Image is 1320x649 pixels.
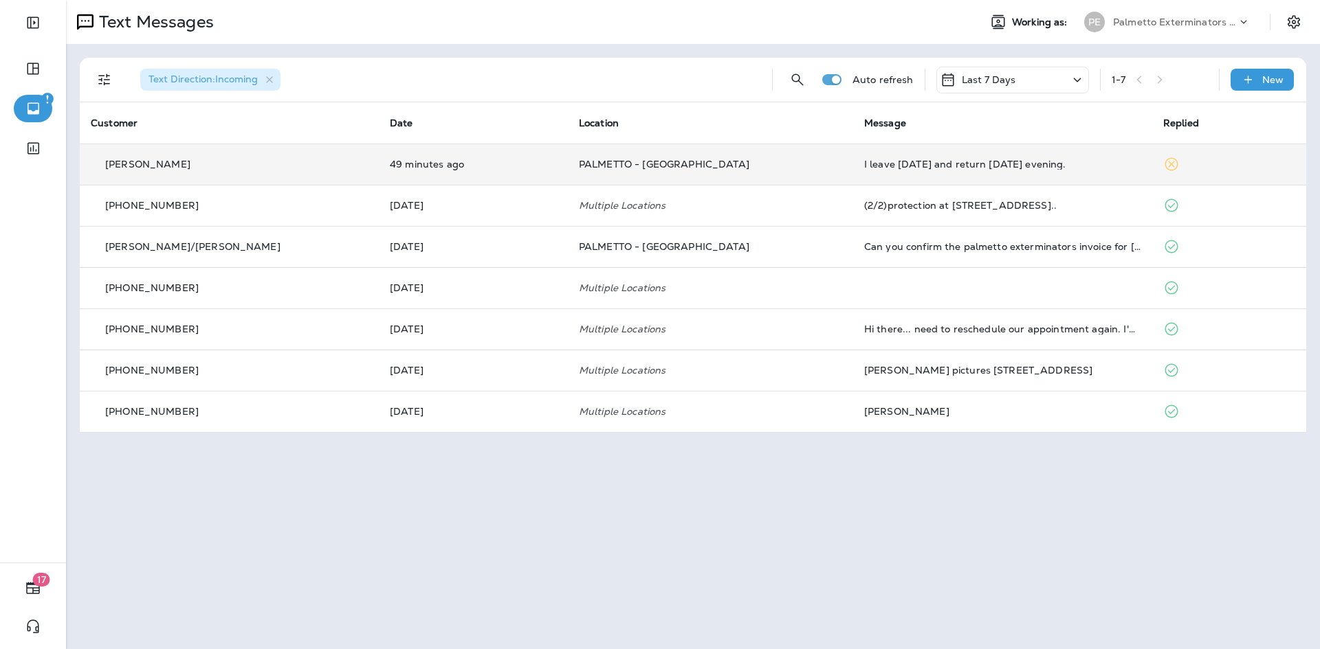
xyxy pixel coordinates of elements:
[105,241,280,252] p: [PERSON_NAME]/[PERSON_NAME]
[105,200,199,211] p: [PHONE_NUMBER]
[148,73,258,85] span: Text Direction : Incoming
[91,66,118,93] button: Filters
[390,406,557,417] p: Aug 27, 2025 04:56 PM
[864,365,1141,376] div: Oates pictures 1334 Old Rosebud Trail Awendaw, SC 29429
[105,406,199,417] p: [PHONE_NUMBER]
[105,282,199,293] p: [PHONE_NUMBER]
[390,323,557,334] p: Sep 1, 2025 09:24 AM
[864,323,1141,334] div: Hi there... need to reschedule our appointment again. I'm thinking October might be best for us
[105,365,199,376] p: [PHONE_NUMBER]
[962,74,1016,85] p: Last 7 Days
[1012,16,1070,28] span: Working as:
[579,240,749,253] span: PALMETTO - [GEOGRAPHIC_DATA]
[1262,74,1284,85] p: New
[1084,12,1105,32] div: PE
[579,365,842,376] p: Multiple Locations
[390,200,557,211] p: Sep 2, 2025 01:16 PM
[140,69,280,91] div: Text Direction:Incoming
[105,323,199,334] p: [PHONE_NUMBER]
[105,159,190,170] p: [PERSON_NAME]
[864,241,1141,252] div: Can you confirm the palmetto exterminators invoice for 146 River Green Pl was paid?
[579,282,842,293] p: Multiple Locations
[390,282,557,293] p: Sep 2, 2025 08:41 AM
[93,12,214,32] p: Text Messages
[864,159,1141,170] div: I leave this Friday and return next Tuesday evening.
[864,406,1141,417] div: Cheslock
[1113,16,1237,27] p: Palmetto Exterminators LLC
[14,9,52,36] button: Expand Sidebar
[91,117,137,129] span: Customer
[390,241,557,252] p: Sep 2, 2025 12:08 PM
[33,573,50,587] span: 17
[390,117,413,129] span: Date
[390,365,557,376] p: Aug 28, 2025 04:41 PM
[1163,117,1199,129] span: Replied
[390,159,557,170] p: Sep 3, 2025 03:09 PM
[579,406,842,417] p: Multiple Locations
[784,66,811,93] button: Search Messages
[1281,10,1306,34] button: Settings
[579,158,749,170] span: PALMETTO - [GEOGRAPHIC_DATA]
[14,574,52,602] button: 17
[579,323,842,334] p: Multiple Locations
[1112,74,1125,85] div: 1 - 7
[579,117,619,129] span: Location
[864,117,906,129] span: Message
[864,200,1141,211] div: (2/2)protection at 8610 Windsor Hill blvd, North Charleston..
[579,200,842,211] p: Multiple Locations
[852,74,914,85] p: Auto refresh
